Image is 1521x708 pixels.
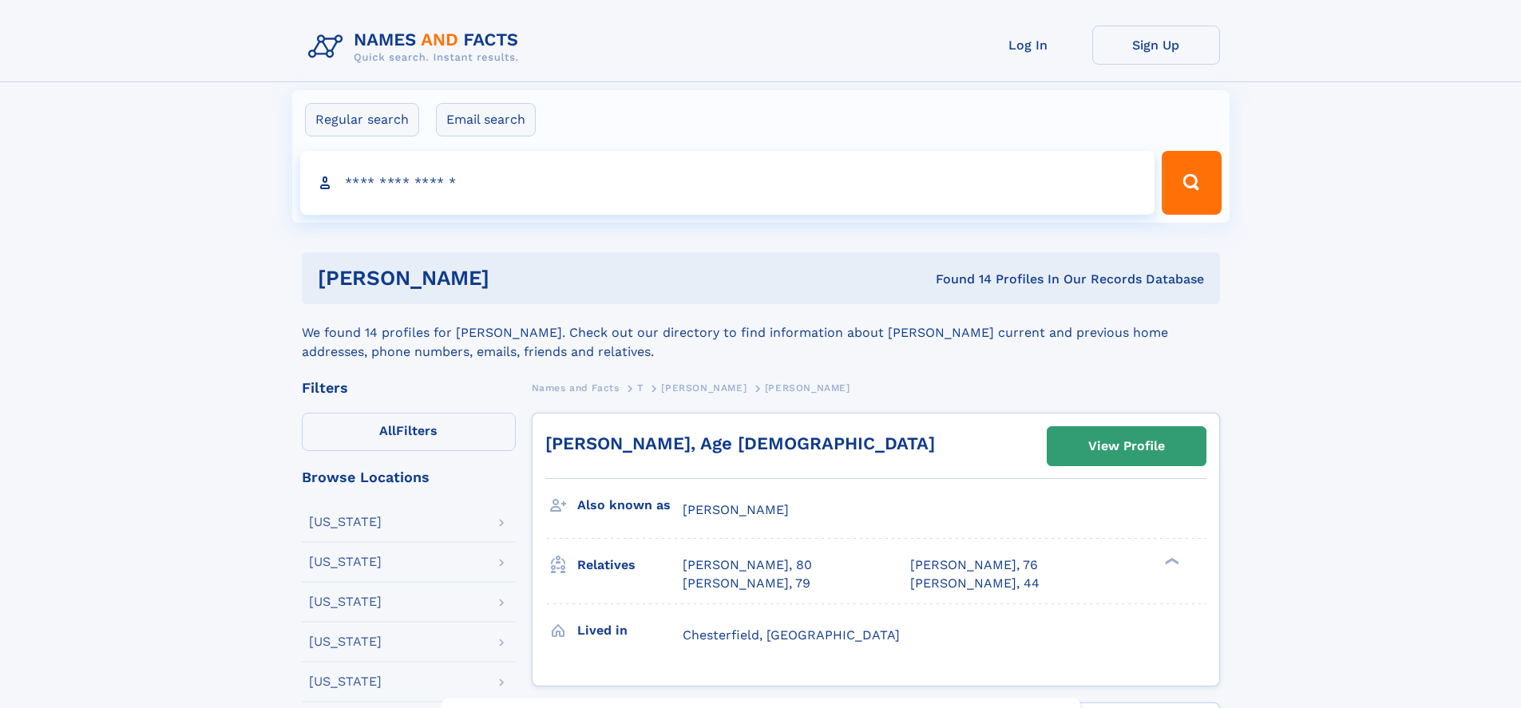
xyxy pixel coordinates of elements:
[309,516,382,528] div: [US_STATE]
[577,552,683,579] h3: Relatives
[302,304,1220,362] div: We found 14 profiles for [PERSON_NAME]. Check out our directory to find information about [PERSON...
[309,675,382,688] div: [US_STATE]
[309,556,382,568] div: [US_STATE]
[637,378,644,398] a: T
[302,26,532,69] img: Logo Names and Facts
[1048,427,1206,465] a: View Profile
[309,595,382,608] div: [US_STATE]
[436,103,536,136] label: Email search
[302,470,516,485] div: Browse Locations
[1161,556,1180,567] div: ❯
[661,382,747,394] span: [PERSON_NAME]
[318,268,713,288] h1: [PERSON_NAME]
[379,423,396,438] span: All
[661,378,747,398] a: [PERSON_NAME]
[910,556,1038,574] a: [PERSON_NAME], 76
[683,502,789,517] span: [PERSON_NAME]
[305,103,419,136] label: Regular search
[683,575,810,592] a: [PERSON_NAME], 79
[1092,26,1220,65] a: Sign Up
[964,26,1092,65] a: Log In
[1088,428,1165,465] div: View Profile
[545,433,935,453] a: [PERSON_NAME], Age [DEMOGRAPHIC_DATA]
[1162,151,1221,215] button: Search Button
[637,382,644,394] span: T
[577,492,683,519] h3: Also known as
[577,617,683,644] h3: Lived in
[683,556,812,574] a: [PERSON_NAME], 80
[302,381,516,395] div: Filters
[712,271,1204,288] div: Found 14 Profiles In Our Records Database
[683,627,900,643] span: Chesterfield, [GEOGRAPHIC_DATA]
[302,413,516,451] label: Filters
[910,575,1040,592] a: [PERSON_NAME], 44
[309,635,382,648] div: [US_STATE]
[765,382,850,394] span: [PERSON_NAME]
[300,151,1155,215] input: search input
[532,378,620,398] a: Names and Facts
